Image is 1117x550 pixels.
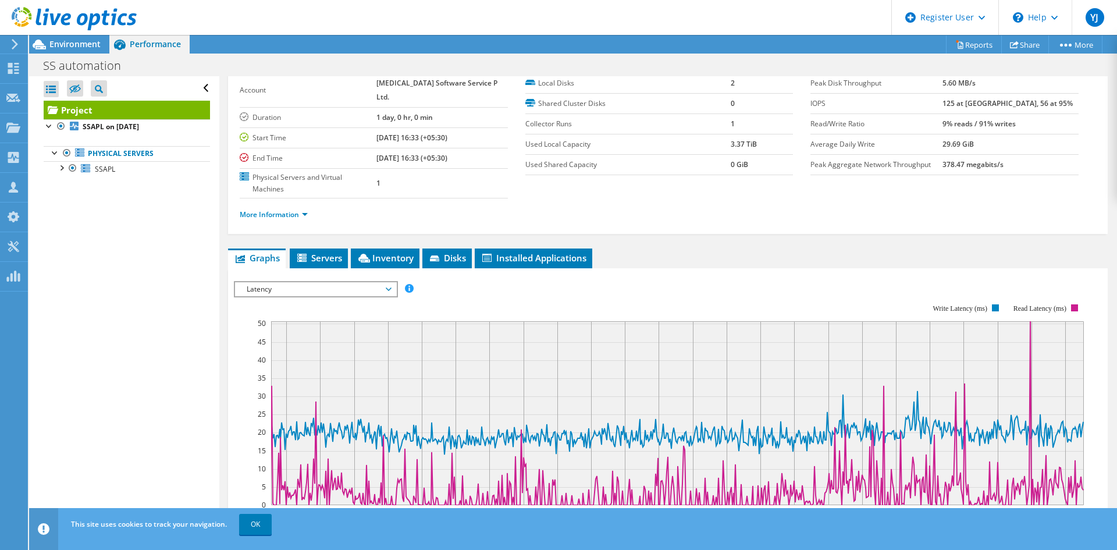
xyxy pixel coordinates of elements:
[262,482,266,492] text: 5
[262,500,266,510] text: 0
[731,119,735,129] b: 1
[376,133,447,143] b: [DATE] 16:33 (+05:30)
[258,464,266,474] text: 10
[357,252,414,264] span: Inventory
[1001,36,1049,54] a: Share
[525,98,731,109] label: Shared Cluster Disks
[258,409,266,419] text: 25
[234,252,280,264] span: Graphs
[525,77,731,89] label: Local Disks
[731,159,748,169] b: 0 GiB
[258,373,266,383] text: 35
[946,36,1002,54] a: Reports
[376,153,447,163] b: [DATE] 16:33 (+05:30)
[525,118,731,130] label: Collector Runs
[44,119,210,134] a: SSAPL on [DATE]
[258,318,266,328] text: 50
[83,122,139,132] b: SSAPL on [DATE]
[481,252,586,264] span: Installed Applications
[942,119,1016,129] b: 9% reads / 91% writes
[240,152,376,164] label: End Time
[810,98,942,109] label: IOPS
[44,146,210,161] a: Physical Servers
[1013,12,1023,23] svg: \n
[240,172,376,195] label: Physical Servers and Virtual Machines
[44,101,210,119] a: Project
[49,38,101,49] span: Environment
[241,282,390,296] span: Latency
[258,337,266,347] text: 45
[296,252,342,264] span: Servers
[810,77,942,89] label: Peak Disk Throughput
[376,78,497,102] b: [MEDICAL_DATA] Software Service P Ltd.
[731,139,757,149] b: 3.37 TiB
[942,78,976,88] b: 5.60 MB/s
[239,514,272,535] a: OK
[810,159,942,171] label: Peak Aggregate Network Throughput
[376,178,380,188] b: 1
[1013,304,1066,313] text: Read Latency (ms)
[731,78,735,88] b: 2
[258,427,266,437] text: 20
[71,519,227,529] span: This site uses cookies to track your navigation.
[428,252,466,264] span: Disks
[240,112,376,123] label: Duration
[240,132,376,144] label: Start Time
[240,84,376,96] label: Account
[1048,36,1102,54] a: More
[933,304,987,313] text: Write Latency (ms)
[731,98,735,108] b: 0
[44,161,210,176] a: SSAPL
[1086,8,1104,27] span: YJ
[525,159,731,171] label: Used Shared Capacity
[376,112,433,122] b: 1 day, 0 hr, 0 min
[240,210,308,219] a: More Information
[810,118,942,130] label: Read/Write Ratio
[942,159,1004,169] b: 378.47 megabits/s
[258,391,266,401] text: 30
[810,139,942,150] label: Average Daily Write
[130,38,181,49] span: Performance
[258,446,266,456] text: 15
[258,355,266,365] text: 40
[942,98,1073,108] b: 125 at [GEOGRAPHIC_DATA], 56 at 95%
[95,164,115,174] span: SSAPL
[942,139,974,149] b: 29.69 GiB
[525,139,731,150] label: Used Local Capacity
[38,59,139,72] h1: SS automation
